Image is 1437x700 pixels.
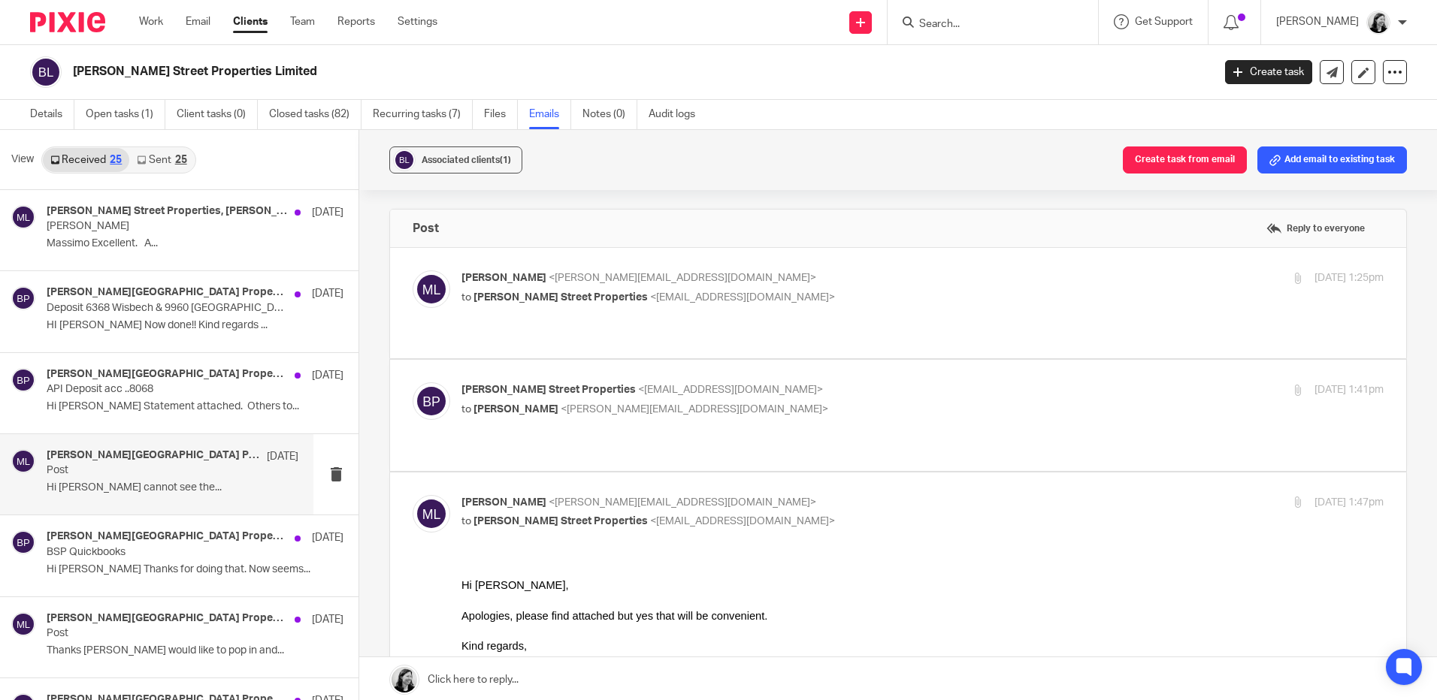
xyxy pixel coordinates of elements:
span: Associated clients [422,155,511,164]
p: [DATE] [312,530,343,545]
div: 25 [110,155,122,165]
span: Get Support [1135,17,1193,27]
a: Received25 [43,148,129,172]
span: <[PERSON_NAME][EMAIL_ADDRESS][DOMAIN_NAME]> [561,404,828,415]
span: to [461,404,471,415]
a: Email [186,14,210,29]
a: Details [30,100,74,129]
p: [DATE] [267,449,298,464]
h4: [PERSON_NAME][GEOGRAPHIC_DATA] Properties [47,368,287,381]
a: Recurring tasks (7) [373,100,473,129]
h4: [PERSON_NAME][GEOGRAPHIC_DATA] Properties [47,286,287,299]
span: <[EMAIL_ADDRESS][DOMAIN_NAME]> [650,516,835,527]
p: Massimo Excellent. A... [47,237,343,250]
span: <[EMAIL_ADDRESS][DOMAIN_NAME]> [638,385,823,395]
a: Files [484,100,518,129]
p: [DATE] 1:25pm [1314,270,1384,286]
p: Hi [PERSON_NAME] cannot see the... [47,481,298,494]
p: [DATE] 1:47pm [1314,495,1384,511]
p: Thanks [PERSON_NAME] would like to pop in and... [47,644,343,657]
span: [PERSON_NAME] [461,273,546,283]
p: [DATE] [312,286,343,301]
p: API Deposit acc ..8068 [47,383,284,396]
img: svg%3E [413,382,450,420]
p: HI [PERSON_NAME] Now done!! Kind regards ... [47,319,343,332]
a: Settings [398,14,437,29]
a: Audit logs [649,100,706,129]
a: Work [139,14,163,29]
img: svg%3E [30,56,62,88]
span: (1) [500,155,511,164]
p: [PERSON_NAME] [47,220,284,233]
p: Post [47,464,248,477]
p: Hi [PERSON_NAME] Statement attached. Others to... [47,400,343,413]
a: Book time to meet with me [4,419,146,432]
button: Create task from email [1123,146,1247,173]
span: [PERSON_NAME] [473,404,558,415]
img: svg%3E [413,270,450,308]
a: Create task [1225,60,1312,84]
span: [PERSON_NAME] [461,497,546,508]
p: BSP Quickbooks [47,546,284,559]
a: Notes (0) [582,100,637,129]
h4: [PERSON_NAME][GEOGRAPHIC_DATA] Properties [47,449,259,462]
img: svg%3E [11,286,35,310]
h4: [PERSON_NAME][GEOGRAPHIC_DATA] Properties [47,612,287,625]
a: Open tasks (1) [86,100,165,129]
p: [DATE] [312,612,343,627]
h4: [PERSON_NAME][GEOGRAPHIC_DATA] Properties [47,530,287,543]
img: svg%3E [11,205,35,229]
h4: Post [413,221,439,236]
button: Add email to existing task [1257,146,1407,173]
span: to [461,516,471,527]
h4: [PERSON_NAME] Street Properties, [PERSON_NAME] [47,205,287,218]
p: [DATE] [312,368,343,383]
img: svg%3E [11,612,35,636]
p: Post [47,627,284,640]
span: [PERSON_NAME] Street Properties [461,385,636,395]
a: Emails [529,100,571,129]
img: Pixie [30,12,105,32]
img: svg%3E [11,449,35,473]
div: 25 [175,155,187,165]
p: [DATE] 1:41pm [1314,382,1384,398]
p: Hi [PERSON_NAME] Thanks for doing that. Now seems... [47,563,343,576]
label: Reply to everyone [1263,217,1369,240]
a: Book time to meet with me [4,123,146,136]
span: [PERSON_NAME] Street Properties [473,292,648,303]
a: Sent25 [129,148,194,172]
a: Reports [337,14,375,29]
span: to [461,292,471,303]
img: svg%3E [11,530,35,554]
input: Search [918,18,1053,32]
span: <[PERSON_NAME][EMAIL_ADDRESS][DOMAIN_NAME]> [549,273,816,283]
span: [PERSON_NAME] Street Properties [473,516,648,527]
img: Helen_2025.jpg [1366,11,1390,35]
img: svg%3E [413,495,450,533]
a: Clients [233,14,268,29]
p: [PERSON_NAME] [1276,14,1359,29]
button: Associated clients(1) [389,146,522,173]
a: Team [290,14,315,29]
img: svg%3E [11,368,35,392]
a: Closed tasks (82) [269,100,362,129]
span: View [11,152,34,167]
a: Client tasks (0) [177,100,258,129]
p: [DATE] [312,205,343,220]
span: <[PERSON_NAME][EMAIL_ADDRESS][DOMAIN_NAME]> [549,497,816,508]
h2: [PERSON_NAME] Street Properties Limited [73,64,976,80]
img: svg%3E [393,149,416,171]
span: <[EMAIL_ADDRESS][DOMAIN_NAME]> [650,292,835,303]
p: Deposit 6368 Wisbech & 9960 [GEOGRAPHIC_DATA]. [47,302,284,315]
